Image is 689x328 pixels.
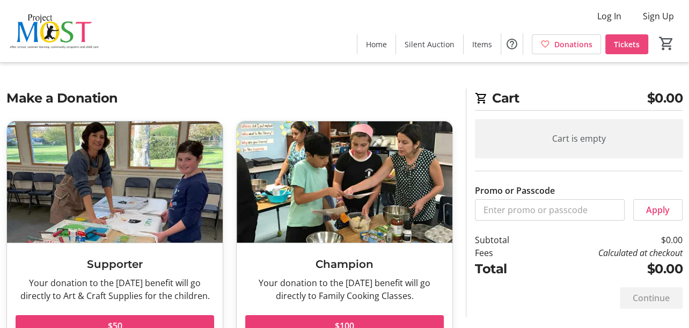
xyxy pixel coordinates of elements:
[535,259,683,279] td: $0.00
[245,276,444,302] div: Your donation to the [DATE] benefit will go directly to Family Cooking Classes.
[605,34,648,54] a: Tickets
[646,203,670,216] span: Apply
[475,89,683,111] h2: Cart
[554,39,592,50] span: Donations
[237,121,452,243] img: Champion
[535,246,683,259] td: Calculated at checkout
[245,256,444,272] h3: Champion
[366,39,387,50] span: Home
[589,8,630,25] button: Log In
[657,34,676,53] button: Cart
[532,34,601,54] a: Donations
[16,256,214,272] h3: Supporter
[634,8,683,25] button: Sign Up
[475,259,535,279] td: Total
[647,89,683,108] span: $0.00
[6,4,102,58] img: Project MOST Inc.'s Logo
[357,34,395,54] a: Home
[6,89,453,108] h2: Make a Donation
[597,10,621,23] span: Log In
[614,39,640,50] span: Tickets
[475,119,683,158] div: Cart is empty
[7,121,223,243] img: Supporter
[472,39,492,50] span: Items
[475,246,535,259] td: Fees
[16,276,214,302] div: Your donation to the [DATE] benefit will go directly to Art & Craft Supplies for the children.
[535,234,683,246] td: $0.00
[643,10,674,23] span: Sign Up
[501,33,523,55] button: Help
[464,34,501,54] a: Items
[475,234,535,246] td: Subtotal
[633,199,683,221] button: Apply
[405,39,455,50] span: Silent Auction
[475,184,555,197] label: Promo or Passcode
[396,34,463,54] a: Silent Auction
[475,199,625,221] input: Enter promo or passcode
